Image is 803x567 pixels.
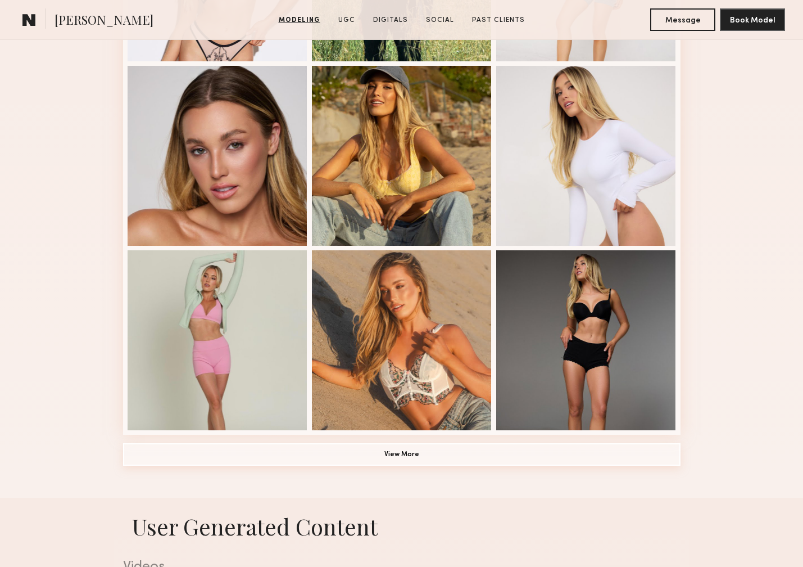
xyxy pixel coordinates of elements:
[650,8,715,31] button: Message
[274,15,325,25] a: Modeling
[720,8,785,31] button: Book Model
[334,15,360,25] a: UGC
[720,15,785,24] a: Book Model
[421,15,459,25] a: Social
[468,15,529,25] a: Past Clients
[369,15,412,25] a: Digitals
[123,443,680,466] button: View More
[55,11,153,31] span: [PERSON_NAME]
[114,511,689,541] h1: User Generated Content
